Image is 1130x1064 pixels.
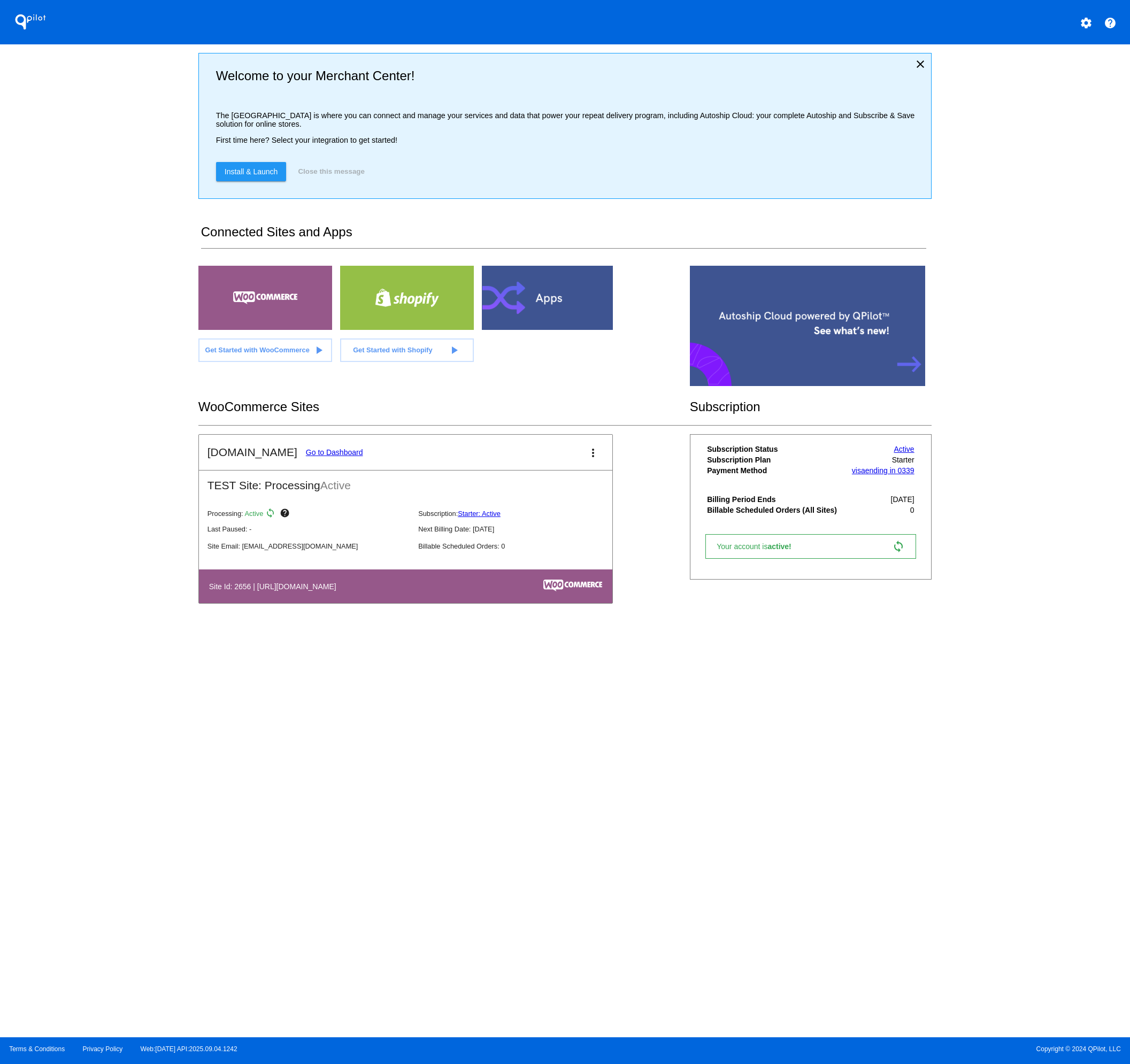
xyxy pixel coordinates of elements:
a: Starter: Active [458,510,501,518]
span: Active [320,479,351,491]
mat-icon: help [280,508,293,521]
button: Close this message [295,162,367,181]
h2: Connected Sites and Apps [201,225,926,249]
h2: TEST Site: Processing [199,471,612,492]
img: c53aa0e5-ae75-48aa-9bee-956650975ee5 [543,580,602,591]
span: visa [852,466,865,475]
p: Subscription: [418,510,620,518]
a: Get Started with WooCommerce [198,338,332,362]
p: Site Email: [EMAIL_ADDRESS][DOMAIN_NAME] [207,542,410,550]
h2: [DOMAIN_NAME] [207,446,297,459]
mat-icon: sync [265,508,278,521]
p: Next Billing Date: [DATE] [418,525,620,533]
p: Last Paused: - [207,525,410,533]
mat-icon: play_arrow [312,344,325,357]
mat-icon: sync [892,540,905,553]
mat-icon: close [914,58,927,71]
p: The [GEOGRAPHIC_DATA] is where you can connect and manage your services and data that power your ... [216,111,923,128]
mat-icon: help [1104,17,1117,29]
a: Terms & Conditions [9,1045,65,1053]
span: Your account is [717,542,802,551]
th: Subscription Plan [706,455,846,465]
p: First time here? Select your integration to get started! [216,136,923,144]
a: Install & Launch [216,162,287,181]
span: Install & Launch [225,167,278,176]
a: Web:[DATE] API:2025.09.04.1242 [141,1045,237,1053]
th: Billable Scheduled Orders (All Sites) [706,505,846,515]
h1: QPilot [9,11,52,33]
span: Active [245,510,264,518]
h2: Subscription [690,399,932,414]
mat-icon: more_vert [587,446,599,459]
a: Privacy Policy [83,1045,123,1053]
a: Get Started with Shopify [340,338,474,362]
a: Your account isactive! sync [705,534,916,559]
th: Payment Method [706,466,846,475]
th: Subscription Status [706,444,846,454]
span: active! [767,542,796,551]
h2: Welcome to your Merchant Center! [216,68,923,83]
th: Billing Period Ends [706,495,846,504]
span: Get Started with WooCommerce [205,346,309,354]
span: Starter [892,456,914,464]
mat-icon: settings [1080,17,1093,29]
h4: Site Id: 2656 | [URL][DOMAIN_NAME] [209,582,342,591]
mat-icon: play_arrow [448,344,460,357]
span: 0 [910,506,914,514]
a: visaending in 0339 [852,466,914,475]
p: Processing: [207,508,410,521]
a: Go to Dashboard [306,448,363,457]
p: Billable Scheduled Orders: 0 [418,542,620,550]
span: Get Started with Shopify [353,346,433,354]
span: [DATE] [891,495,914,504]
span: Copyright © 2024 QPilot, LLC [574,1045,1121,1053]
h2: WooCommerce Sites [198,399,690,414]
a: Active [894,445,914,453]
